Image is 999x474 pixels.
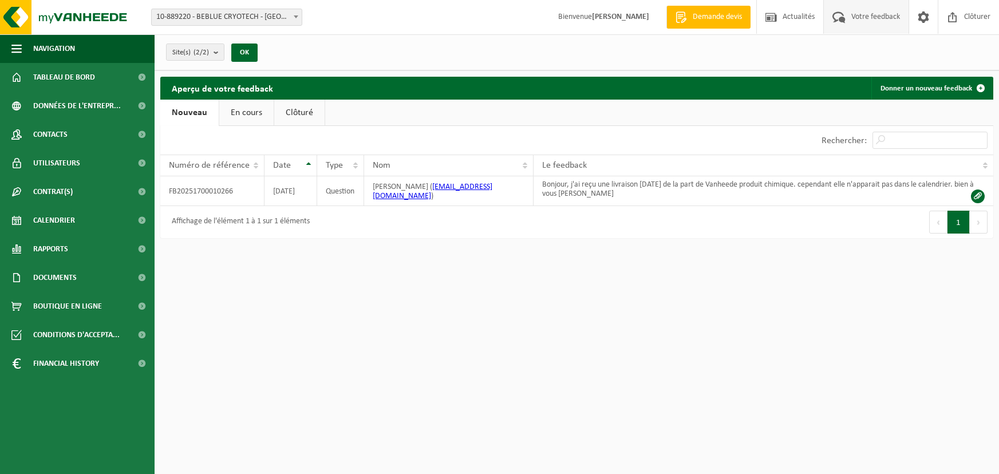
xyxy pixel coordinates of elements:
a: En cours [219,100,274,126]
strong: [PERSON_NAME] [592,13,649,21]
a: Nouveau [160,100,219,126]
div: Affichage de l'élément 1 à 1 sur 1 éléments [166,212,310,232]
span: Navigation [33,34,75,63]
label: Rechercher: [822,136,867,145]
button: Previous [929,211,947,234]
count: (2/2) [194,49,209,56]
td: [DATE] [264,176,317,206]
span: Nom [373,161,390,170]
span: Documents [33,263,77,292]
span: Conditions d'accepta... [33,321,120,349]
span: 10-889220 - BEBLUE CRYOTECH - LIÈGE [151,9,302,26]
td: Question [317,176,364,206]
span: Le feedback [542,161,587,170]
span: Contrat(s) [33,177,73,206]
span: Financial History [33,349,99,378]
span: Calendrier [33,206,75,235]
span: Type [326,161,343,170]
span: Demande devis [690,11,745,23]
a: [EMAIL_ADDRESS][DOMAIN_NAME] [373,183,492,200]
span: Tableau de bord [33,63,95,92]
span: Numéro de référence [169,161,250,170]
td: FB20251700010266 [160,176,264,206]
a: Clôturé [274,100,325,126]
a: Donner un nouveau feedback [871,77,992,100]
span: 10-889220 - BEBLUE CRYOTECH - LIÈGE [152,9,302,25]
button: Next [970,211,988,234]
span: Boutique en ligne [33,292,102,321]
td: Bonjour, j'ai reçu une livraison [DATE] de la part de Vanheede produit chimique. cependant elle n... [534,176,993,206]
span: Rapports [33,235,68,263]
span: Utilisateurs [33,149,80,177]
span: Site(s) [172,44,209,61]
span: Données de l'entrepr... [33,92,121,120]
span: Date [273,161,291,170]
button: Site(s)(2/2) [166,44,224,61]
a: Demande devis [666,6,751,29]
h2: Aperçu de votre feedback [160,77,285,99]
span: Contacts [33,120,68,149]
button: OK [231,44,258,62]
td: [PERSON_NAME] ( ) [364,176,534,206]
button: 1 [947,211,970,234]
